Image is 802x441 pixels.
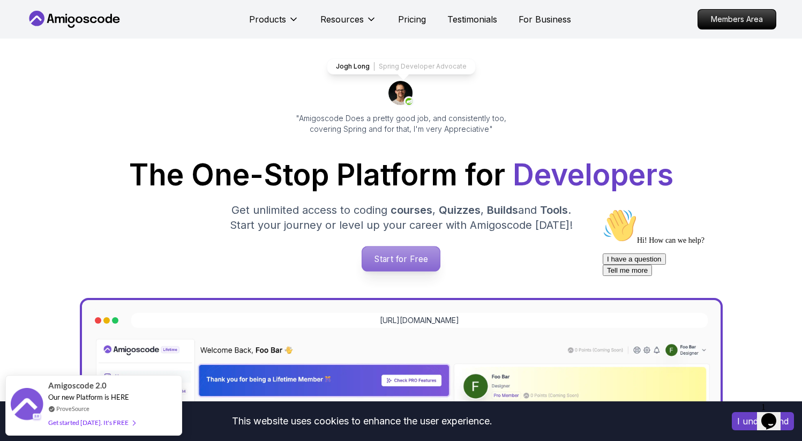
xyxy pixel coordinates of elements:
[513,157,673,192] span: Developers
[336,62,370,71] p: Jogh Long
[439,204,481,216] span: Quizzes
[4,32,106,40] span: Hi! How can we help?
[4,49,68,61] button: I have a question
[320,13,377,34] button: Resources
[362,246,440,272] a: Start for Free
[48,379,107,392] span: Amigoscode 2.0
[757,398,791,430] iframe: chat widget
[380,315,459,326] a: [URL][DOMAIN_NAME]
[698,10,776,29] p: Members Area
[320,13,364,26] p: Resources
[8,409,716,433] div: This website uses cookies to enhance the user experience.
[540,204,568,216] span: Tools
[598,204,791,393] iframe: chat widget
[249,13,286,26] p: Products
[362,246,440,271] p: Start for Free
[4,61,54,72] button: Tell me more
[56,404,89,413] a: ProveSource
[4,4,39,39] img: :wave:
[281,113,521,134] p: "Amigoscode Does a pretty good job, and consistently too, covering Spring and for that, I'm very ...
[35,160,768,190] h1: The One-Stop Platform for
[379,62,467,71] p: Spring Developer Advocate
[487,204,518,216] span: Builds
[48,393,129,401] span: Our new Platform is HERE
[447,13,497,26] a: Testimonials
[391,204,432,216] span: courses
[388,81,414,107] img: josh long
[48,416,135,429] div: Get started [DATE]. It's FREE
[398,13,426,26] a: Pricing
[221,203,581,233] p: Get unlimited access to coding , , and . Start your journey or level up your career with Amigosco...
[732,412,794,430] button: Accept cookies
[519,13,571,26] a: For Business
[4,4,197,72] div: 👋Hi! How can we help?I have a questionTell me more
[698,9,776,29] a: Members Area
[11,388,43,423] img: provesource social proof notification image
[249,13,299,34] button: Products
